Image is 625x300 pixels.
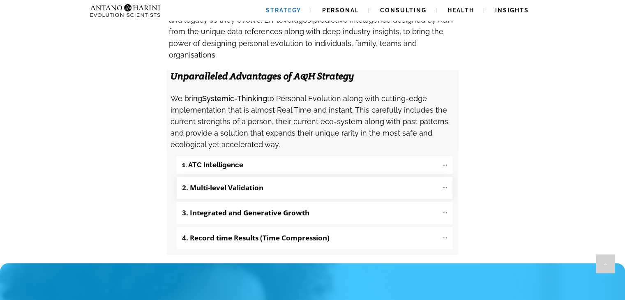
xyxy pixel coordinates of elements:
[495,7,529,14] span: Insights
[447,7,474,14] span: Health
[266,7,301,14] span: Strategy
[202,94,267,103] strong: Systemic-Thinking
[171,94,448,149] span: We bring to Personal Evolution along with cutting-edge implementation that is almost Real Time an...
[322,7,359,14] span: Personal
[171,70,354,82] strong: Unparalleled Advantages of A&H Strategy
[182,160,243,170] b: 1. ATC Intelligence
[380,7,427,14] span: Consulting
[182,208,309,217] b: 3. Integrated and Generative Growth
[182,233,330,242] b: 4. Record time Results (Time Compression)
[182,183,263,192] b: 2. Multi-level Validation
